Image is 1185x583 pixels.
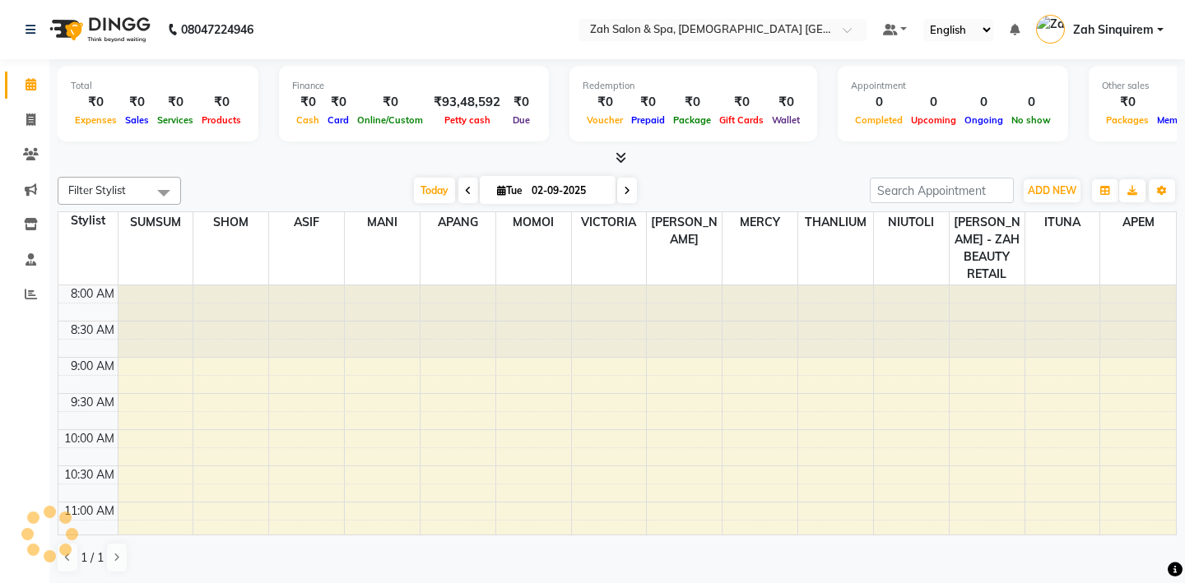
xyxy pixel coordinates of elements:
span: Wallet [768,114,804,126]
span: [PERSON_NAME] [647,212,722,250]
div: 0 [907,93,960,112]
b: 08047224946 [181,7,253,53]
div: ₹0 [323,93,353,112]
div: Redemption [583,79,804,93]
span: Online/Custom [353,114,427,126]
div: 0 [1007,93,1055,112]
div: ₹0 [715,93,768,112]
span: Due [509,114,534,126]
span: [PERSON_NAME] - ZAH BEAUTY RETAIL [950,212,1025,285]
span: ADD NEW [1028,184,1076,197]
div: ₹0 [583,93,627,112]
span: Services [153,114,197,126]
span: SUMSUM [118,212,193,233]
span: MOMOI [496,212,571,233]
div: Appointment [851,79,1055,93]
div: ₹0 [507,93,536,112]
div: ₹0 [121,93,153,112]
input: Search Appointment [870,178,1014,203]
div: ₹0 [353,93,427,112]
div: Finance [292,79,536,93]
div: 0 [851,93,907,112]
span: MERCY [723,212,797,233]
div: 10:00 AM [61,430,118,447]
div: Stylist [58,212,118,229]
span: ASIF [269,212,344,233]
span: Petty cash [440,114,495,126]
div: ₹0 [197,93,245,112]
span: Tue [493,184,527,197]
span: SHOM [193,212,268,233]
span: 1 / 1 [81,549,104,567]
input: 2025-09-02 [527,178,609,203]
div: ₹0 [669,93,715,112]
span: Expenses [71,114,121,126]
span: Packages [1102,114,1153,126]
span: Ongoing [960,114,1007,126]
img: Zah Sinquirem [1036,15,1065,44]
span: Sales [121,114,153,126]
div: ₹0 [768,93,804,112]
div: ₹0 [627,93,669,112]
span: Upcoming [907,114,960,126]
div: ₹0 [1102,93,1153,112]
div: 9:00 AM [67,358,118,375]
span: Filter Stylist [68,183,126,197]
div: Total [71,79,245,93]
img: logo [42,7,155,53]
span: Today [414,178,455,203]
span: THANLIUM [798,212,873,233]
span: Gift Cards [715,114,768,126]
span: Zah Sinquirem [1073,21,1154,39]
div: 0 [960,93,1007,112]
span: No show [1007,114,1055,126]
span: ITUNA [1025,212,1100,233]
span: Cash [292,114,323,126]
span: Completed [851,114,907,126]
div: ₹0 [292,93,323,112]
span: Package [669,114,715,126]
div: 9:30 AM [67,394,118,411]
button: ADD NEW [1024,179,1080,202]
span: Prepaid [627,114,669,126]
div: 8:00 AM [67,285,118,303]
div: ₹93,48,592 [427,93,507,112]
span: NIUTOLI [874,212,949,233]
span: VICTORIA [572,212,647,233]
span: Products [197,114,245,126]
div: ₹0 [153,93,197,112]
span: Card [323,114,353,126]
span: APEM [1100,212,1176,233]
span: APANG [421,212,495,233]
div: 8:30 AM [67,322,118,339]
div: 11:00 AM [61,502,118,520]
span: MANI [345,212,420,233]
span: Voucher [583,114,627,126]
div: 10:30 AM [61,466,118,484]
div: ₹0 [71,93,121,112]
